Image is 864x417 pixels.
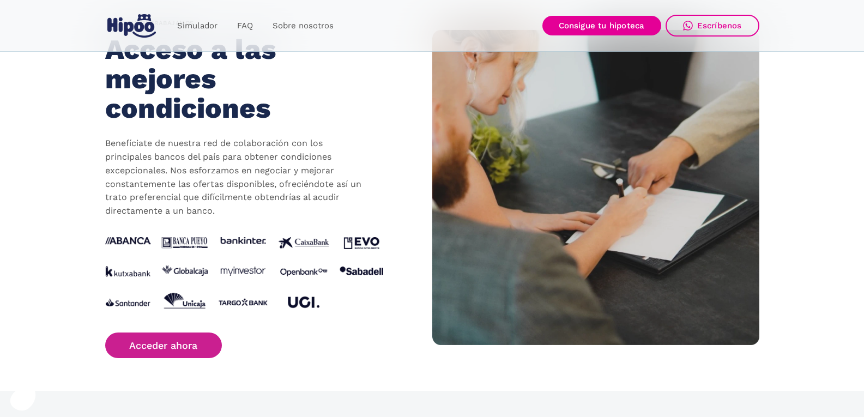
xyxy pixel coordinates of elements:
[263,15,343,37] a: Sobre nosotros
[105,137,367,218] p: Benefíciate de nuestra red de colaboración con los principales bancos del país para obtener condi...
[105,10,159,42] a: home
[666,15,759,37] a: Escríbenos
[542,16,661,35] a: Consigue tu hipoteca
[105,35,357,123] h2: Acceso a las mejores condiciones
[697,21,742,31] div: Escríbenos
[227,15,263,37] a: FAQ
[167,15,227,37] a: Simulador
[105,333,222,358] a: Acceder ahora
